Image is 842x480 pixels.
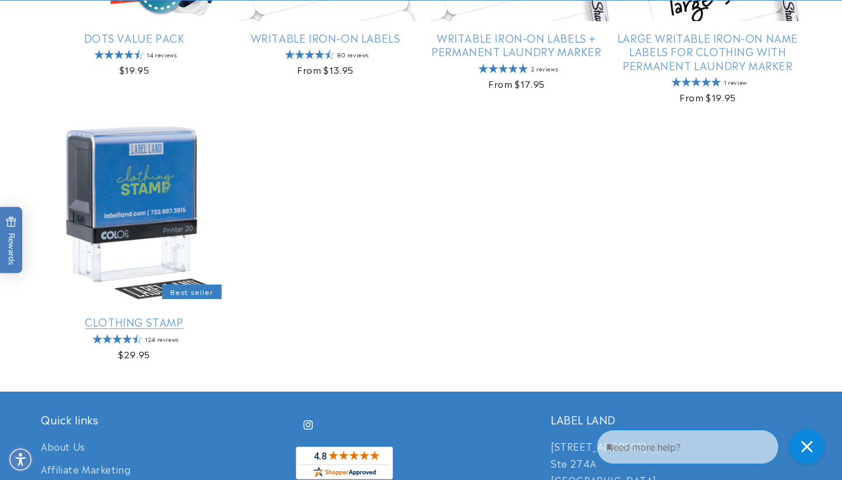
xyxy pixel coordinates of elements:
[596,425,830,468] iframe: Gorgias Floating Chat
[615,31,801,72] a: Large Writable Iron-On Name Labels for Clothing with Permanent Laundry Marker
[423,31,610,59] a: Writable Iron-On Labels + Permanent Laundry Marker
[41,315,227,328] a: Clothing Stamp
[8,447,33,472] div: Accessibility Menu
[6,217,17,265] span: Rewards
[551,413,801,426] h2: LABEL LAND
[41,413,291,426] h2: Quick links
[232,31,419,44] a: Writable Iron-On Labels
[41,31,227,44] a: Dots Value Pack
